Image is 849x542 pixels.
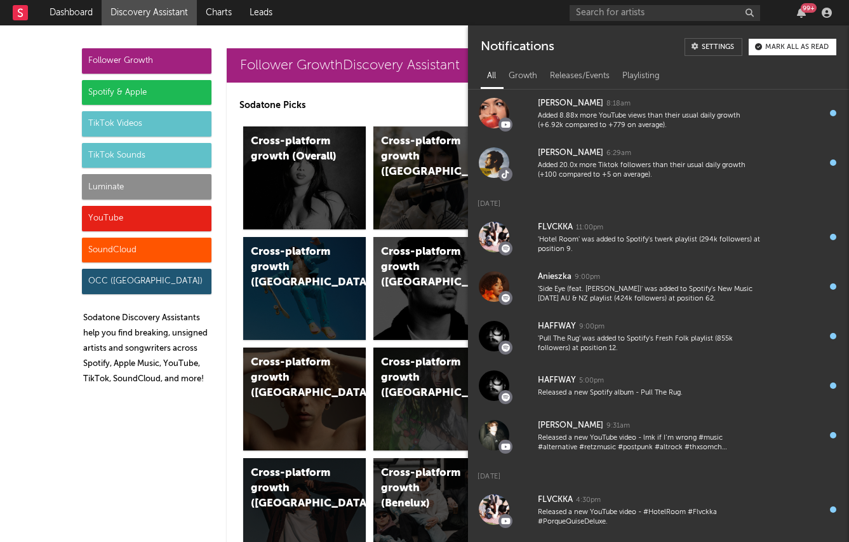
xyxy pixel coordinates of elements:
[606,149,631,158] div: 6:29am
[82,111,211,137] div: TikTok Videos
[538,96,603,111] div: [PERSON_NAME]
[468,361,849,410] a: HAFFWAY5:00pmReleased a new Spotify album - Pull The Rug.
[468,460,849,485] div: [DATE]
[579,376,604,386] div: 5:00pm
[538,285,761,304] div: 'Side Eye (feat. [PERSON_NAME])' was added to Spotify's New Music [DATE] AU & NZ playlist (424k f...
[468,311,849,361] a: HAFFWAY9:00pm'Pull The Rug' was added to Spotify's Fresh Folk playlist (855k followers) at positi...
[538,220,573,235] div: FLVCKKA
[797,8,806,18] button: 99+
[82,48,211,74] div: Follower Growth
[381,466,467,512] div: Cross-platform growth (Benelux)
[544,65,616,87] div: Releases/Events
[243,126,366,229] a: Cross-platform growth (Overall)
[468,88,849,138] a: [PERSON_NAME]8:18amAdded 8.88x more YouTube views than their usual daily growth (+6.92k compared ...
[702,44,734,51] div: Settings
[576,496,601,505] div: 4:30pm
[765,44,829,51] div: Mark all as read
[468,138,849,187] a: [PERSON_NAME]6:29amAdded 20.0x more Tiktok followers than their usual daily growth (+100 compared...
[575,273,600,282] div: 9:00pm
[82,174,211,200] div: Luminate
[381,245,467,290] div: Cross-platform growth ([GEOGRAPHIC_DATA])
[227,48,775,83] a: Follower GrowthDiscovery Assistant
[616,65,666,87] div: Playlisting
[83,311,211,387] p: Sodatone Discovery Assistants help you find breaking, unsigned artists and songwriters across Spo...
[373,237,497,340] a: Cross-platform growth ([GEOGRAPHIC_DATA])
[82,238,211,263] div: SoundCloud
[381,134,467,180] div: Cross-platform growth ([GEOGRAPHIC_DATA])
[538,269,572,285] div: Anieszka
[251,466,337,512] div: Cross-platform growth ([GEOGRAPHIC_DATA])
[579,322,605,332] div: 9:00pm
[749,39,836,55] button: Mark all as read
[468,485,849,534] a: FLVCKKA4:30pmReleased a new YouTube video - #HotelRoom #Flvckka #PorqueQuiseDeluxe.
[801,3,817,13] div: 99 +
[82,269,211,294] div: OCC ([GEOGRAPHIC_DATA])
[538,508,761,527] div: Released a new YouTube video - #HotelRoom #Flvckka #PorqueQuiseDeluxe.
[468,212,849,262] a: FLVCKKA11:00pm'Hotel Room' was added to Spotify's twerk playlist (294k followers) at position 9.
[251,245,337,290] div: Cross-platform growth ([GEOGRAPHIC_DATA])
[606,421,630,431] div: 9:31am
[82,143,211,168] div: TikTok Sounds
[538,319,576,334] div: HAFFWAY
[243,348,366,451] a: Cross-platform growth ([GEOGRAPHIC_DATA])
[468,262,849,311] a: Anieszka9:00pm'Side Eye (feat. [PERSON_NAME])' was added to Spotify's New Music [DATE] AU & NZ pl...
[82,80,211,105] div: Spotify & Apple
[606,99,631,109] div: 8:18am
[481,65,502,87] div: All
[373,126,497,229] a: Cross-platform growth ([GEOGRAPHIC_DATA])
[251,355,337,401] div: Cross-platform growth ([GEOGRAPHIC_DATA])
[502,65,544,87] div: Growth
[576,223,603,233] div: 11:00pm
[82,206,211,231] div: YouTube
[481,38,554,56] div: Notifications
[538,235,761,255] div: 'Hotel Room' was added to Spotify's twerk playlist (294k followers) at position 9.
[381,355,467,401] div: Cross-platform growth ([GEOGRAPHIC_DATA])
[538,492,573,508] div: FLVCKKA
[538,388,761,398] div: Released a new Spotify album - Pull The Rug.
[468,410,849,460] a: [PERSON_NAME]9:31amReleased a new YouTube video - lmk if I’m wrong #music #alternative #retzmusic...
[373,348,497,451] a: Cross-platform growth ([GEOGRAPHIC_DATA])
[538,334,761,354] div: 'Pull The Rug' was added to Spotify's Fresh Folk playlist (855k followers) at position 12.
[239,98,763,113] p: Sodatone Picks
[538,161,761,180] div: Added 20.0x more Tiktok followers than their usual daily growth (+100 compared to +5 on average).
[243,237,366,340] a: Cross-platform growth ([GEOGRAPHIC_DATA])
[538,146,603,161] div: [PERSON_NAME]
[685,38,742,56] a: Settings
[251,134,337,165] div: Cross-platform growth (Overall)
[468,187,849,212] div: [DATE]
[570,5,760,21] input: Search for artists
[538,418,603,433] div: [PERSON_NAME]
[538,373,576,388] div: HAFFWAY
[538,111,761,131] div: Added 8.88x more YouTube views than their usual daily growth (+6.92k compared to +779 on average).
[538,433,761,453] div: Released a new YouTube video - lmk if I’m wrong #music #alternative #retzmusic #postpunk #altrock...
